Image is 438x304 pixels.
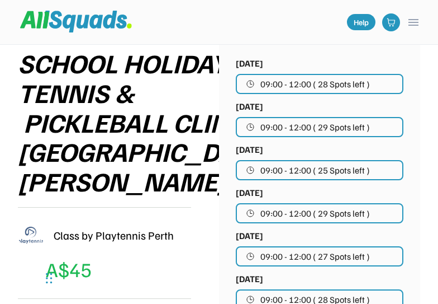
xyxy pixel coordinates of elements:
[20,11,132,32] img: Squad%20Logo.svg
[260,166,370,175] span: 09:00 - 12:00 ( 25 Spots left )
[54,227,174,244] div: Class by Playtennis Perth
[236,74,403,94] button: 09:00 - 12:00 ( 28 Spots left )
[236,100,263,113] div: [DATE]
[236,186,263,199] div: [DATE]
[260,295,370,304] span: 09:00 - 12:00 ( 28 Spots left )
[407,16,420,29] button: menu
[236,203,403,223] button: 09:00 - 12:00 ( 29 Spots left )
[46,254,92,284] div: A$45
[236,246,403,266] button: 09:00 - 12:00 ( 27 Spots left )
[236,143,263,156] div: [DATE]
[236,160,403,180] button: 09:00 - 12:00 ( 25 Spots left )
[260,209,370,218] span: 09:00 - 12:00 ( 29 Spots left )
[260,79,370,88] span: 09:00 - 12:00 ( 28 Spots left )
[236,117,403,137] button: 09:00 - 12:00 ( 29 Spots left )
[236,272,263,286] div: [DATE]
[387,18,396,27] img: shopping-cart-01%20%281%29.svg
[18,222,45,249] img: playtennis%20blue%20logo%201.png
[236,229,263,242] div: [DATE]
[260,123,370,132] span: 09:00 - 12:00 ( 29 Spots left )
[347,14,375,30] a: Help
[18,48,273,196] div: SCHOOL HOLIDAY TENNIS & PICKLEBALL CLINIC - [GEOGRAPHIC_DATA][PERSON_NAME]
[260,252,370,261] span: 09:00 - 12:00 ( 27 Spots left )
[236,57,263,70] div: [DATE]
